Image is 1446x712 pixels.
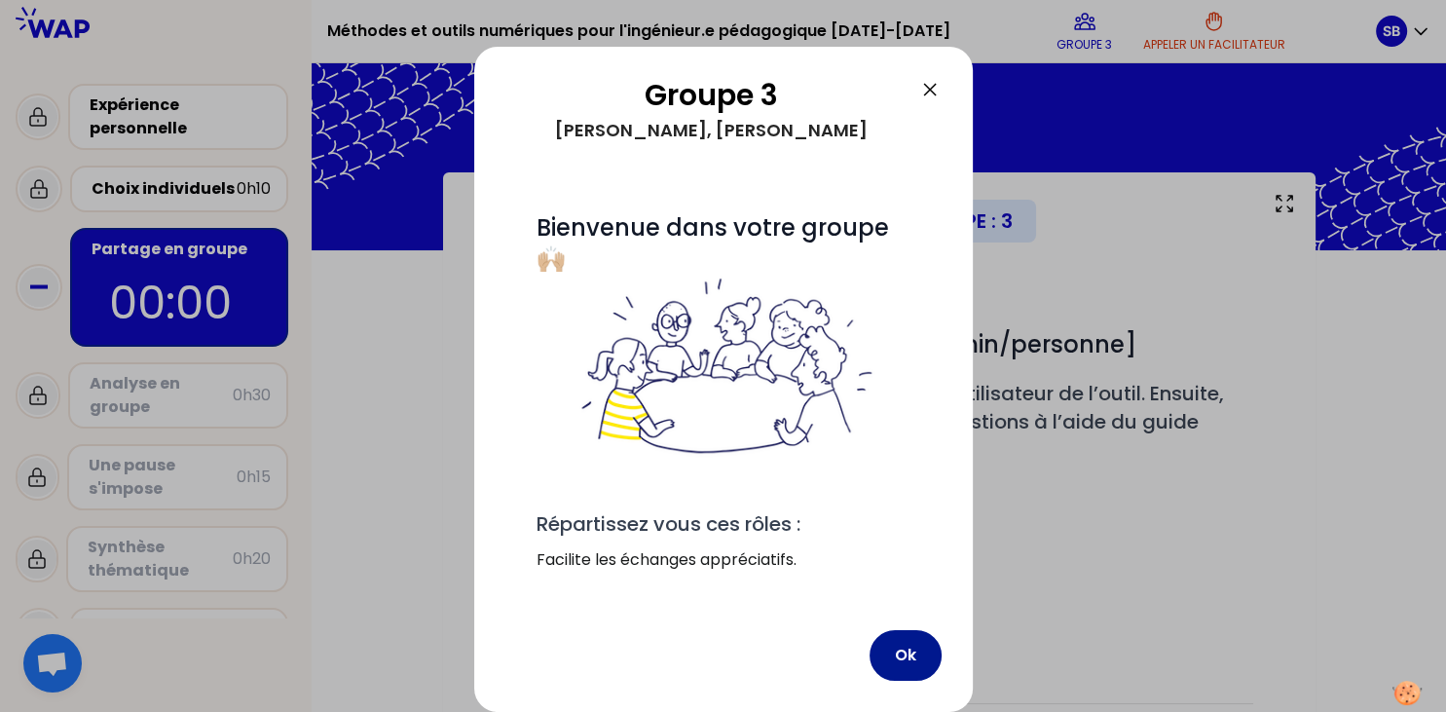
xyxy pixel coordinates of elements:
div: [PERSON_NAME], [PERSON_NAME] [505,113,918,148]
p: Facilite les échanges appréciatifs. [537,548,910,572]
span: Bienvenue dans votre groupe 🙌🏼 [537,211,910,460]
img: filesOfInstructions%2Fbienvenue%20dans%20votre%20groupe%20-%20petit.png [571,275,876,460]
button: Ok [870,630,942,681]
span: Répartissez vous ces rôles : [537,510,800,538]
h2: Groupe 3 [505,78,918,113]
